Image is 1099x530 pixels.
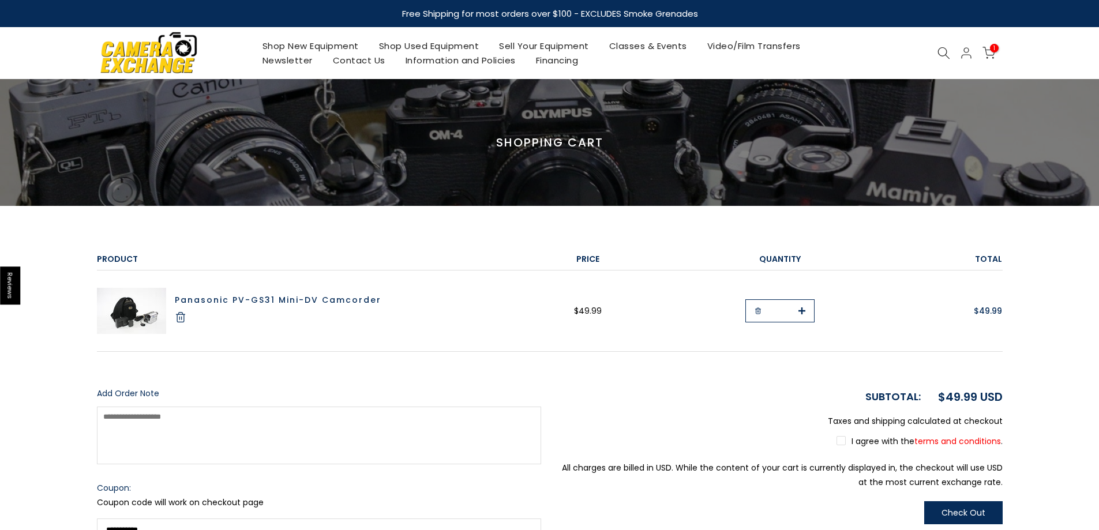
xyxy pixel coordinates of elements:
a: 1 [982,47,995,59]
span: Add Order Note [97,388,159,399]
a: Contact Us [322,53,395,67]
a: Shop New Equipment [252,39,369,53]
div: Price [472,252,703,266]
div: $49.99 [481,304,695,318]
button: Check Out [924,501,1003,524]
a: Panasonic PV-GS31 Mini-DV Camcorder [175,294,381,306]
a: Classes & Events [599,39,697,53]
a: Sell Your Equipment [489,39,599,53]
label: I agree with the . [837,435,1003,447]
span: $49.99 [974,304,1002,318]
a: Financing [526,53,588,67]
p: All charges are billed in USD. While the content of your cart is currently displayed in , the che... [558,461,1003,490]
a: Video/Film Transfers [697,39,811,53]
strong: Subtotal: [865,389,921,404]
p: Coupon code will work on checkout page [97,495,541,510]
span: 1 [990,44,999,52]
a: Newsletter [252,53,322,67]
p: Taxes and shipping calculated at checkout [558,414,1003,428]
div: Total [857,252,1011,266]
label: Coupon: [97,481,541,495]
strong: Free Shipping for most orders over $100 - EXCLUDES Smoke Grenades [402,7,697,20]
div: Product [88,252,473,266]
div: $49.99 USD [938,386,1003,407]
a: Shop Used Equipment [369,39,489,53]
a: Information and Policies [395,53,526,67]
a: terms and conditions [914,435,1001,447]
div: Quantity [703,252,857,266]
h3: SHOPPING CART [97,137,1003,148]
